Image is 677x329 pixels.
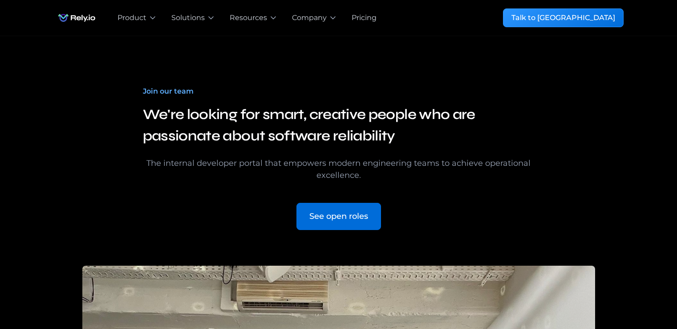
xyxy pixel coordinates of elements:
a: Pricing [352,12,377,23]
a: Talk to [GEOGRAPHIC_DATA] [503,8,624,27]
img: Rely.io logo [54,9,100,27]
div: Join our team [143,86,194,97]
a: home [54,9,100,27]
div: Resources [230,12,267,23]
div: The internal developer portal that empowers modern engineering teams to achieve operational excel... [143,157,535,181]
div: Solutions [171,12,205,23]
a: See open roles [296,203,381,230]
h3: We're looking for smart, creative people who are passionate about software reliability [143,104,535,147]
div: Product [118,12,146,23]
div: Company [292,12,327,23]
div: Talk to [GEOGRAPHIC_DATA] [511,12,615,23]
div: See open roles [309,210,368,222]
